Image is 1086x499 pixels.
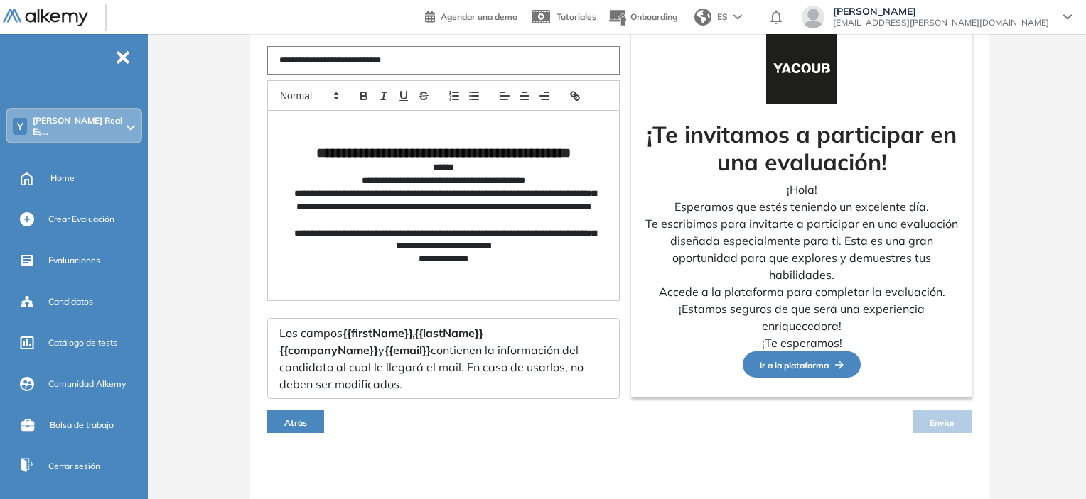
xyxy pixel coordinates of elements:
span: Agendar una demo [441,11,517,22]
span: Onboarding [630,11,677,22]
p: Esperamos que estés teniendo un excelente día. [643,198,961,215]
span: Atrás [284,417,307,428]
span: Crear Evaluación [48,213,114,226]
p: Te escribimos para invitarte a participar en una evaluación diseñada especialmente para ti. Esta ... [643,215,961,283]
span: Cerrar sesión [48,460,100,473]
span: {{lastName}} [414,326,483,340]
img: arrow [733,14,742,20]
p: ¡Hola! [643,181,961,198]
button: Onboarding [608,2,677,33]
a: Agendar una demo [425,7,517,24]
div: Widget de chat [1015,431,1086,499]
span: ES [717,11,728,23]
span: {{firstName}}, [343,326,414,340]
button: Atrás [267,410,324,433]
span: [EMAIL_ADDRESS][PERSON_NAME][DOMAIN_NAME] [833,17,1049,28]
img: Logo [3,9,88,27]
span: Candidatos [48,295,93,308]
div: Los campos y contienen la información del candidato al cual le llegará el mail. En caso de usarlo... [267,318,620,399]
span: Comunidad Alkemy [48,378,126,390]
span: {{companyName}} [279,343,378,357]
img: Flecha [829,361,844,369]
button: Enviar [913,410,972,433]
span: Y [17,121,23,132]
span: Bolsa de trabajo [50,419,114,432]
p: ¡Te esperamos! [643,334,961,351]
span: {{email}} [385,343,431,357]
span: Ir a la plataforma [760,360,844,371]
iframe: Chat Widget [1015,431,1086,499]
img: world [694,9,711,26]
p: Accede a la plataforma para completar la evaluación. ¡Estamos seguros de que será una experiencia... [643,283,961,334]
img: Logo de la compañía [766,33,837,104]
strong: ¡Te invitamos a participar en una evaluación! [647,120,957,175]
span: Catálogo de tests [48,336,117,349]
span: Home [50,172,75,185]
span: [PERSON_NAME] Real Es... [33,115,124,138]
span: Tutoriales [557,11,596,22]
span: [PERSON_NAME] [833,6,1049,17]
span: Enviar [930,417,955,428]
span: Evaluaciones [48,254,100,267]
button: Ir a la plataformaFlecha [743,351,861,378]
